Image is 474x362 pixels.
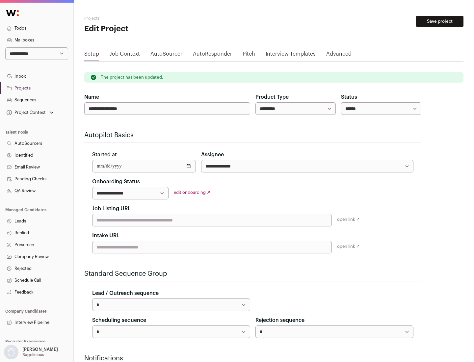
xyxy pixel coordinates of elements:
button: Open dropdown [5,108,55,117]
label: Scheduling sequence [92,316,146,324]
label: Name [84,93,99,101]
a: Job Context [110,50,140,61]
p: [PERSON_NAME] [22,347,58,352]
button: Open dropdown [3,345,59,359]
a: AutoResponder [193,50,232,61]
h2: Projects [84,16,211,21]
h2: Standard Sequence Group [84,269,421,278]
p: The project has been updated. [101,75,163,80]
label: Started at [92,151,117,159]
label: Assignee [201,151,224,159]
h1: Edit Project [84,24,211,34]
img: nopic.png [4,345,18,359]
label: Intake URL [92,232,119,240]
label: Onboarding Status [92,178,140,186]
button: Save project [416,16,463,27]
a: AutoSourcer [150,50,182,61]
img: Wellfound [3,7,22,20]
label: Status [341,93,357,101]
label: Rejection sequence [255,316,304,324]
div: Project Context [5,110,46,115]
a: Setup [84,50,99,61]
a: edit onboarding ↗ [174,190,210,194]
a: Interview Templates [266,50,316,61]
label: Job Listing URL [92,205,131,213]
label: Product Type [255,93,289,101]
p: Bagelicious [22,352,44,357]
a: Pitch [243,50,255,61]
h2: Autopilot Basics [84,131,421,140]
label: Lead / Outreach sequence [92,289,159,297]
a: Advanced [326,50,352,61]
